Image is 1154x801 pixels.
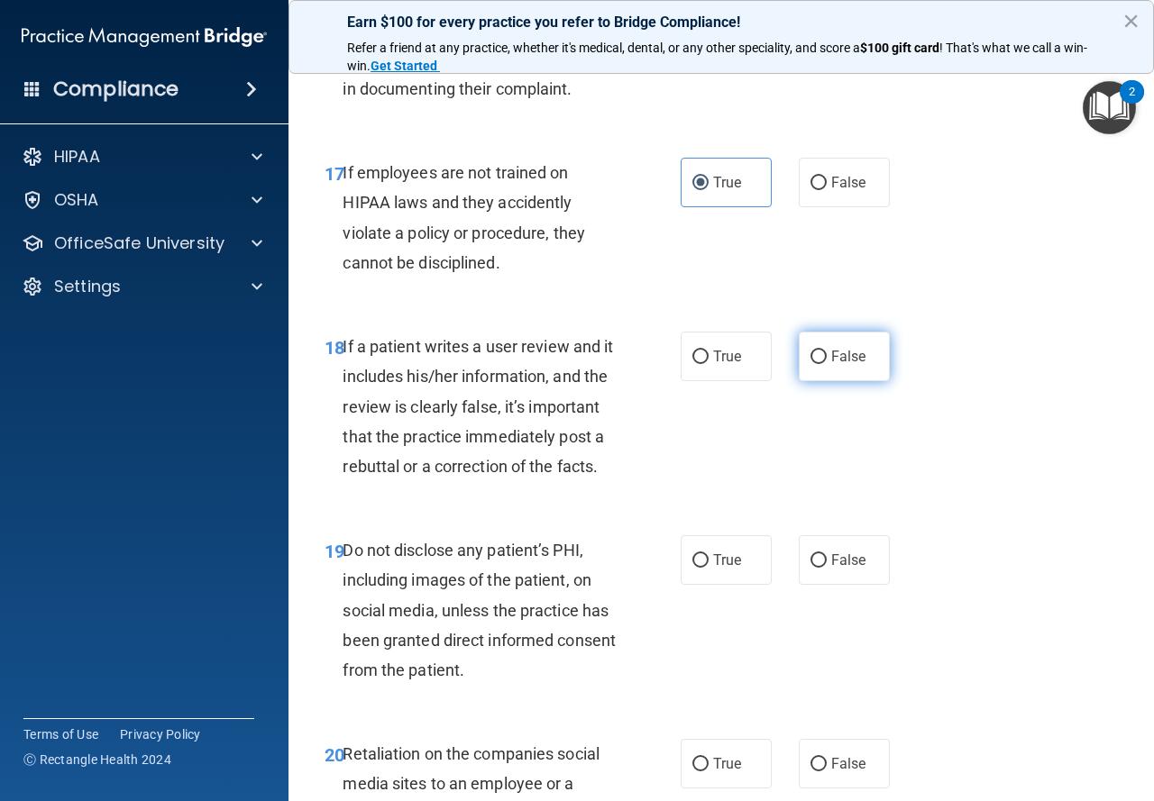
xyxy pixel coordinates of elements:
p: OSHA [54,189,99,211]
a: Settings [22,276,262,297]
span: Refer a friend at any practice, whether it's medical, dental, or any other speciality, and score a [347,41,860,55]
span: Do not disclose any patient’s PHI, including images of the patient, on social media, unless the p... [343,541,616,679]
iframe: Drift Widget Chat Controller [1064,677,1132,745]
p: OfficeSafe University [54,232,224,254]
input: False [811,350,827,364]
span: False [831,348,866,365]
span: True [713,551,741,569]
button: Close [1122,6,1140,35]
p: HIPAA [54,146,100,168]
a: Privacy Policy [120,725,201,743]
span: True [713,174,741,191]
span: ! That's what we call a win-win. [347,41,1087,73]
input: True [692,177,709,190]
p: Earn $100 for every practice you refer to Bridge Compliance! [347,14,1095,31]
div: 2 [1129,92,1135,115]
a: Terms of Use [23,725,98,743]
strong: Get Started [371,59,437,73]
span: 18 [325,337,344,359]
input: False [811,758,827,771]
button: Open Resource Center, 2 new notifications [1083,81,1136,134]
input: False [811,554,827,568]
span: Ⓒ Rectangle Health 2024 [23,751,171,769]
span: True [713,348,741,365]
span: False [831,174,866,191]
a: OfficeSafe University [22,232,262,254]
h4: Compliance [53,77,179,102]
span: 20 [325,744,344,766]
span: False [831,755,866,772]
p: Settings [54,276,121,297]
input: True [692,554,709,568]
img: PMB logo [22,19,267,55]
input: True [692,350,709,364]
input: False [811,177,827,190]
span: 17 [325,163,344,185]
a: OSHA [22,189,262,211]
input: True [692,758,709,771]
a: HIPAA [22,146,262,168]
a: Get Started [371,59,440,73]
span: 19 [325,541,344,562]
span: True [713,755,741,772]
span: If a patient writes a user review and it includes his/her information, and the review is clearly ... [343,337,613,476]
span: False [831,551,866,569]
span: If employees are not trained on HIPAA laws and they accidently violate a policy or procedure, the... [343,163,585,272]
strong: $100 gift card [860,41,939,55]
